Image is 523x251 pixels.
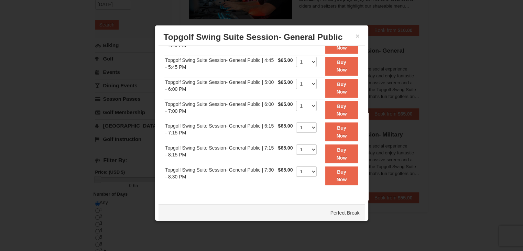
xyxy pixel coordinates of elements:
[337,103,347,117] strong: Buy Now
[278,79,293,85] span: $65.00
[337,169,347,182] strong: Buy Now
[159,204,365,221] div: Perfect Break
[164,143,276,165] td: Topgolf Swing Suite Session- General Public | 7:15 - 8:15 PM
[278,101,293,107] span: $65.00
[278,57,293,63] span: $65.00
[337,125,347,138] strong: Buy Now
[325,79,358,98] button: Buy Now
[325,57,358,76] button: Buy Now
[337,81,347,95] strong: Buy Now
[278,167,293,173] span: $65.00
[337,59,347,73] strong: Buy Now
[325,166,358,185] button: Buy Now
[325,144,358,163] button: Buy Now
[337,147,347,160] strong: Buy Now
[164,55,276,77] td: Topgolf Swing Suite Session- General Public | 4:45 - 5:45 PM
[164,99,276,121] td: Topgolf Swing Suite Session- General Public | 6:00 - 7:00 PM
[356,33,360,40] button: ×
[325,101,358,120] button: Buy Now
[164,32,360,42] h3: Topgolf Swing Suite Session- General Public
[164,77,276,99] td: Topgolf Swing Suite Session- General Public | 5:00 - 6:00 PM
[278,123,293,129] span: $65.00
[325,122,358,141] button: Buy Now
[164,121,276,143] td: Topgolf Swing Suite Session- General Public | 6:15 - 7:15 PM
[278,145,293,151] span: $65.00
[164,165,276,186] td: Topgolf Swing Suite Session- General Public | 7:30 - 8:30 PM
